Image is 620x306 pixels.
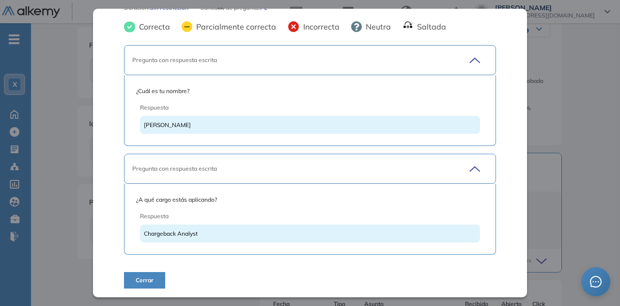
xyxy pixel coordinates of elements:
[192,21,276,32] span: Parcialmente correcta
[132,164,452,173] div: Pregunta con respuesta escrita
[140,103,446,112] span: Respuesta
[362,21,391,32] span: Neutra
[136,87,484,96] span: ¿Cuál es tu nombre?
[590,276,602,288] span: message
[135,21,170,32] span: Correcta
[144,230,198,237] span: Chargeback Analyst
[413,21,446,32] span: Saltada
[136,195,484,204] span: ¿A qué cargo estás aplicando?
[136,276,154,285] span: Cerrar
[124,272,165,289] button: Cerrar
[140,212,446,221] span: Respuesta
[132,56,452,64] div: Pregunta con respuesta escrita
[299,21,340,32] span: Incorrecta
[144,121,191,129] span: [PERSON_NAME]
